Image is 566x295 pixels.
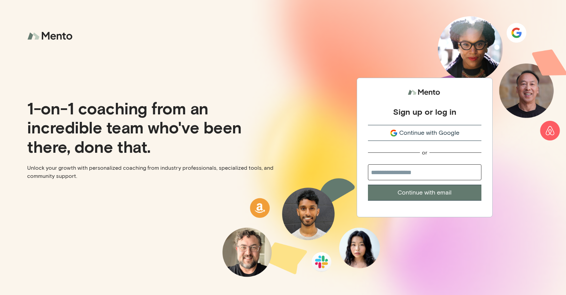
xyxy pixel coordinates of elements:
[393,107,456,117] div: Sign up or log in
[368,125,481,141] button: Continue with Google
[408,86,442,99] img: logo.svg
[27,98,278,155] p: 1-on-1 coaching from an incredible team who've been there, done that.
[422,149,427,156] div: or
[27,164,278,180] p: Unlock your growth with personalized coaching from industry professionals, specialized tools, and...
[399,128,459,137] span: Continue with Google
[27,27,75,45] img: logo
[368,185,481,201] button: Continue with email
